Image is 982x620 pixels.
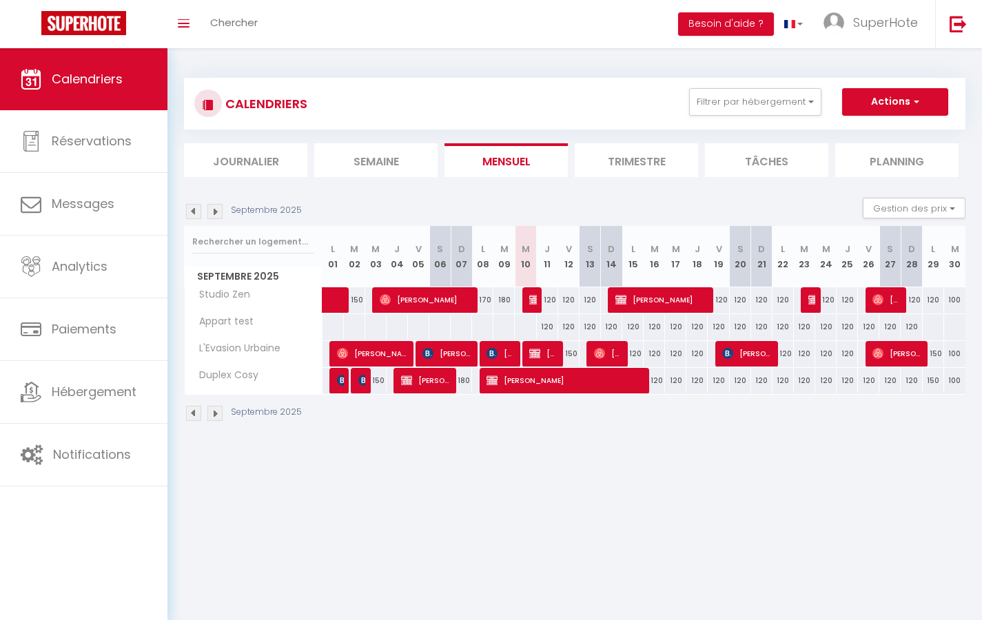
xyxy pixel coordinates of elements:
span: Calendriers [52,70,123,87]
abbr: M [951,242,959,256]
th: 12 [558,226,580,287]
abbr: D [758,242,765,256]
abbr: S [437,242,443,256]
span: [PERSON_NAME] [487,367,643,393]
div: 180 [451,368,472,393]
th: 26 [858,226,879,287]
div: 120 [622,341,644,366]
th: 23 [794,226,815,287]
div: 120 [815,368,837,393]
span: Analytics [52,258,108,275]
span: [PERSON_NAME] [422,340,472,366]
abbr: D [608,242,615,256]
div: 120 [665,341,686,366]
button: Actions [842,88,948,116]
abbr: M [500,242,509,256]
div: 120 [730,314,751,340]
span: [PERSON_NAME] [487,340,515,366]
abbr: S [737,242,744,256]
div: 120 [644,314,665,340]
p: Septembre 2025 [231,204,302,217]
abbr: J [394,242,400,256]
th: 29 [923,226,944,287]
th: 20 [730,226,751,287]
div: 120 [879,368,901,393]
th: 15 [622,226,644,287]
div: 120 [537,314,558,340]
abbr: M [672,242,680,256]
th: 30 [944,226,965,287]
div: 120 [644,341,665,366]
abbr: M [822,242,830,256]
div: 120 [708,287,729,313]
div: 120 [901,368,922,393]
button: Ouvrir le widget de chat LiveChat [11,6,52,47]
div: 100 [944,287,965,313]
li: Tâches [705,143,828,177]
span: [PERSON_NAME] [380,287,472,313]
div: 120 [622,314,644,340]
button: Besoin d'aide ? [678,12,774,36]
div: 120 [794,368,815,393]
div: 150 [558,341,580,366]
th: 11 [537,226,558,287]
div: 150 [923,368,944,393]
div: 120 [751,368,773,393]
abbr: L [331,242,335,256]
div: 120 [708,368,729,393]
span: [PERSON_NAME] [PERSON_NAME] [808,287,815,313]
abbr: V [416,242,422,256]
div: 120 [686,368,708,393]
div: 120 [858,368,879,393]
abbr: S [587,242,593,256]
p: Septembre 2025 [231,406,302,419]
abbr: M [800,242,808,256]
span: Appart test [187,314,257,329]
abbr: M [651,242,659,256]
li: Semaine [314,143,438,177]
th: 25 [837,226,858,287]
div: 150 [923,341,944,366]
th: 19 [708,226,729,287]
th: 14 [601,226,622,287]
div: 120 [901,287,922,313]
div: 120 [558,287,580,313]
th: 07 [451,226,472,287]
img: ... [824,12,844,33]
div: 120 [773,368,794,393]
th: 22 [773,226,794,287]
span: Patureau Léa [337,367,344,393]
div: 180 [493,287,515,313]
th: 16 [644,226,665,287]
h3: CALENDRIERS [222,88,307,119]
span: [PERSON_NAME] [615,287,708,313]
th: 13 [580,226,601,287]
span: [PERSON_NAME] [872,340,922,366]
span: Septembre 2025 [185,267,322,287]
span: [PERSON_NAME] [358,367,365,393]
span: [PERSON_NAME] [594,340,622,366]
div: 120 [837,287,858,313]
div: 150 [365,368,387,393]
span: SuperHote [853,14,918,31]
div: 120 [837,368,858,393]
th: 28 [901,226,922,287]
div: 120 [751,287,773,313]
div: 170 [472,287,493,313]
div: 120 [815,341,837,366]
span: Duplex Cosy [187,368,262,383]
span: L'Evasion Urbaine [187,341,284,356]
li: Journalier [184,143,307,177]
abbr: L [481,242,485,256]
abbr: J [845,242,850,256]
div: 120 [665,314,686,340]
th: 02 [344,226,365,287]
th: 17 [665,226,686,287]
abbr: V [716,242,722,256]
div: 120 [665,368,686,393]
div: 120 [686,341,708,366]
div: 120 [580,314,601,340]
abbr: L [931,242,935,256]
th: 08 [472,226,493,287]
div: 120 [601,314,622,340]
